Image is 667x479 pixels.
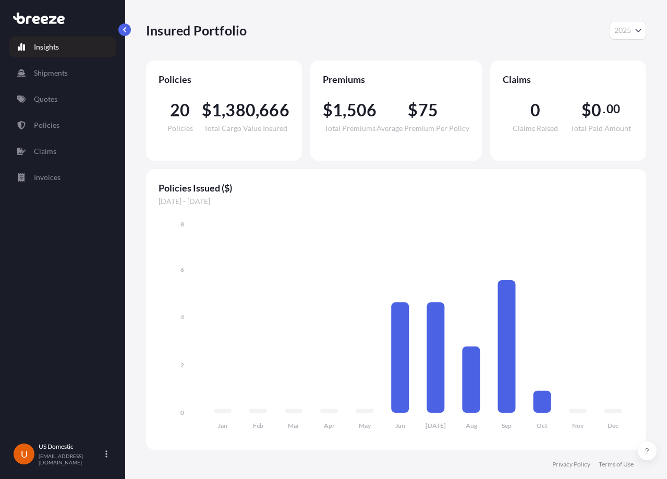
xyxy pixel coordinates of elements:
tspan: May [359,422,371,429]
span: Claims Raised [513,125,558,132]
tspan: 0 [180,409,184,416]
span: , [256,102,259,118]
span: 0 [591,102,601,118]
a: Claims [9,141,116,162]
span: . [603,105,605,113]
span: $ [202,102,212,118]
tspan: 2 [180,361,184,369]
p: Invoices [34,172,60,183]
span: Claims [503,73,634,86]
span: 1 [333,102,343,118]
a: Privacy Policy [552,460,590,469]
span: Premiums [323,73,469,86]
span: 20 [170,102,190,118]
tspan: Mar [288,422,299,429]
tspan: Dec [608,422,619,429]
span: 506 [347,102,377,118]
p: Insured Portfolio [146,22,247,39]
button: Year Selector [610,21,646,40]
span: 2025 [614,25,631,35]
span: 380 [225,102,256,118]
tspan: 6 [180,266,184,273]
a: Invoices [9,167,116,188]
span: Total Premiums [324,125,375,132]
p: [EMAIL_ADDRESS][DOMAIN_NAME] [39,453,103,465]
span: [DATE] - [DATE] [159,196,634,207]
a: Insights [9,37,116,57]
span: U [21,449,28,459]
p: Insights [34,42,59,52]
tspan: Feb [253,422,263,429]
a: Quotes [9,89,116,110]
tspan: Apr [324,422,335,429]
span: Total Cargo Value Insured [204,125,287,132]
span: 666 [259,102,289,118]
tspan: [DATE] [426,422,446,429]
span: $ [323,102,333,118]
span: , [222,102,225,118]
p: Shipments [34,68,68,78]
span: 00 [607,105,620,113]
span: $ [408,102,418,118]
tspan: Nov [572,422,584,429]
tspan: Oct [537,422,548,429]
p: US Domestic [39,442,103,451]
tspan: Aug [466,422,478,429]
tspan: 4 [180,313,184,321]
tspan: Jun [395,422,405,429]
a: Policies [9,115,116,136]
p: Quotes [34,94,57,104]
span: 1 [212,102,222,118]
span: Average Premium Per Policy [377,125,469,132]
span: 0 [530,102,540,118]
a: Terms of Use [599,460,634,469]
span: Total Paid Amount [571,125,631,132]
span: 75 [418,102,438,118]
p: Claims [34,146,56,157]
span: , [343,102,346,118]
a: Shipments [9,63,116,83]
tspan: 8 [180,220,184,228]
span: $ [581,102,591,118]
tspan: Sep [502,422,512,429]
span: Policies [159,73,289,86]
tspan: Jan [218,422,227,429]
p: Policies [34,120,59,130]
span: Policies Issued ($) [159,182,634,194]
span: Policies [167,125,193,132]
